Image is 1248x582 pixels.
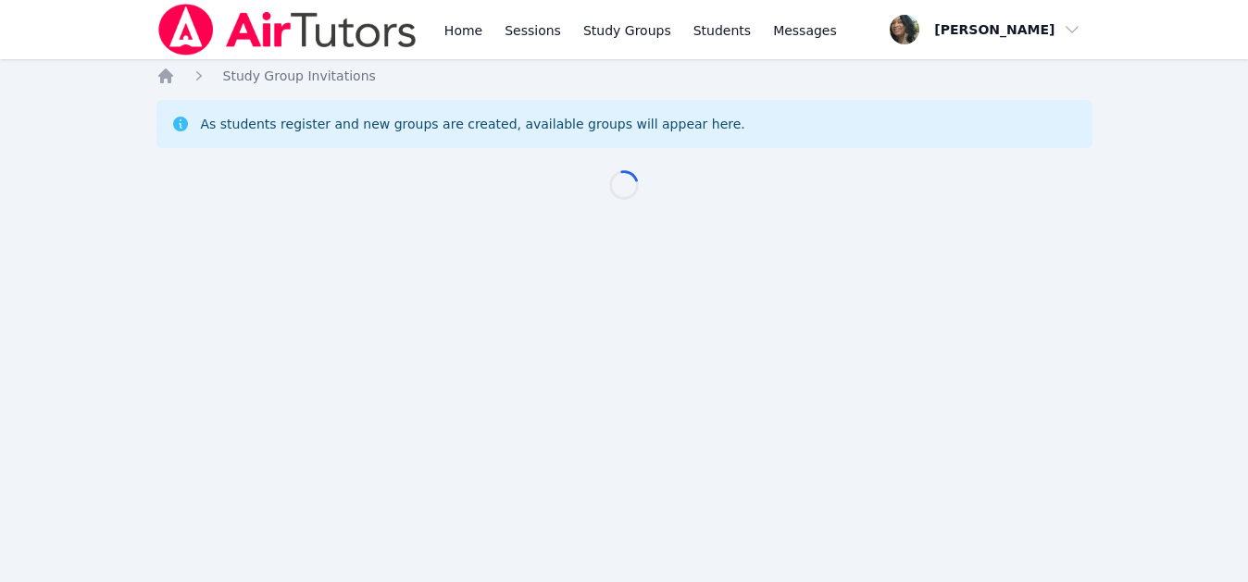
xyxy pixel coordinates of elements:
[223,67,376,85] a: Study Group Invitations
[156,4,418,56] img: Air Tutors
[156,67,1092,85] nav: Breadcrumb
[201,115,745,133] div: As students register and new groups are created, available groups will appear here.
[223,68,376,83] span: Study Group Invitations
[773,21,837,40] span: Messages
